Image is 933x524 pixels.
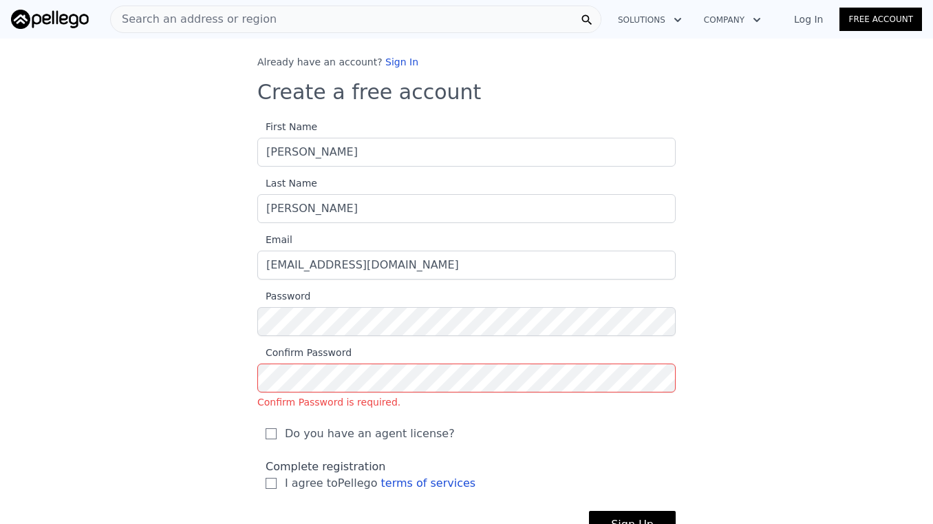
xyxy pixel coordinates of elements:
a: Sign In [385,56,418,67]
button: Company [693,8,772,32]
a: Free Account [839,8,922,31]
span: Email [257,234,292,245]
input: First Name [257,138,676,167]
input: I agree toPellego terms of services [266,478,277,489]
span: Last Name [257,178,317,189]
span: Password [257,291,310,302]
h3: Create a free account [257,80,676,105]
span: Do you have an agent license? [285,426,455,442]
button: Solutions [607,8,693,32]
input: Email [257,251,676,280]
div: Already have an account? [257,55,676,69]
span: I agree to Pellego [285,475,475,492]
span: First Name [257,121,317,132]
span: Search an address or region [111,11,277,28]
a: Log In [777,12,839,26]
input: Password [257,307,676,336]
a: terms of services [381,476,476,490]
input: Confirm PasswordConfirm Password is required. [257,364,676,392]
img: Pellego [11,10,89,29]
span: Complete registration [266,460,386,473]
input: Last Name [257,194,676,223]
div: Confirm Password is required. [257,395,676,409]
input: Do you have an agent license? [266,428,277,439]
span: Confirm Password [257,347,352,358]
